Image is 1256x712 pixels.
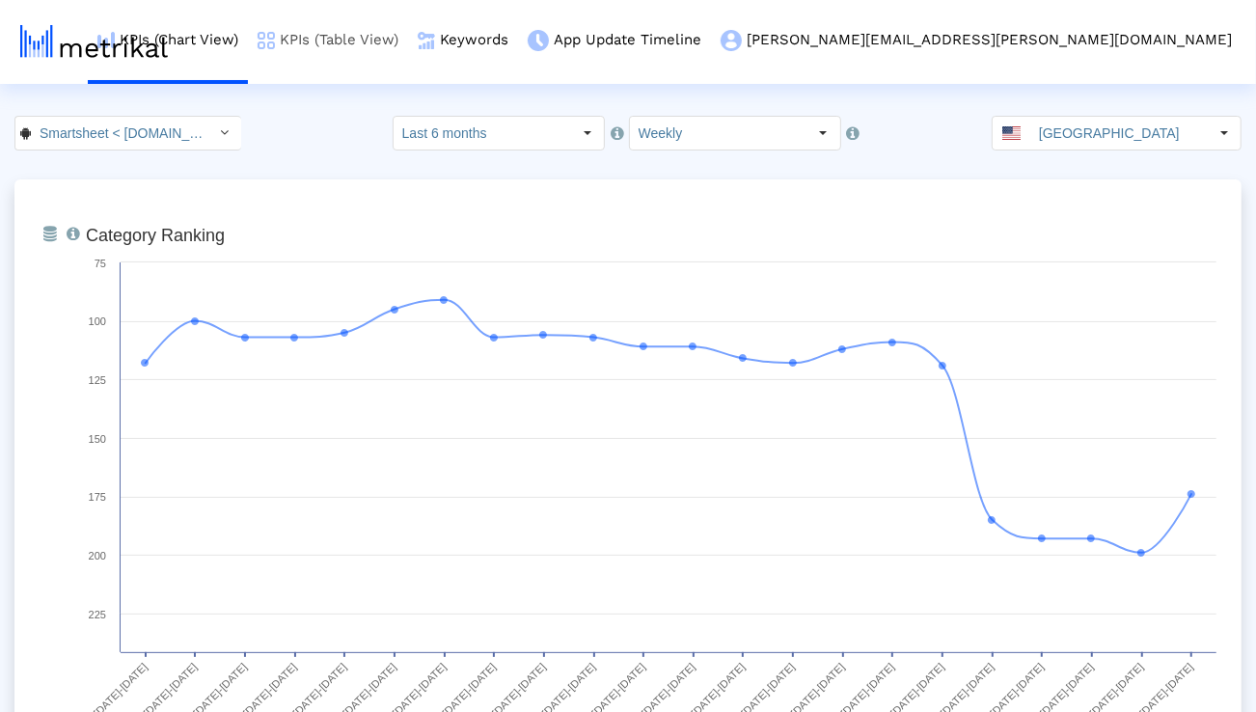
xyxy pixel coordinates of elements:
[89,433,106,445] text: 150
[86,226,225,245] tspan: Category Ranking
[418,32,435,49] img: keywords.png
[807,117,840,150] div: Select
[1208,117,1241,150] div: Select
[258,32,275,49] img: kpi-table-menu-icon.png
[89,374,106,386] text: 125
[721,30,742,51] img: my-account-menu-icon.png
[95,258,106,269] text: 75
[89,491,106,503] text: 175
[89,609,106,620] text: 225
[20,25,168,58] img: metrical-logo-light.png
[89,315,106,327] text: 100
[89,550,106,561] text: 200
[208,117,241,150] div: Select
[528,30,549,51] img: app-update-menu-icon.png
[571,117,604,150] div: Select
